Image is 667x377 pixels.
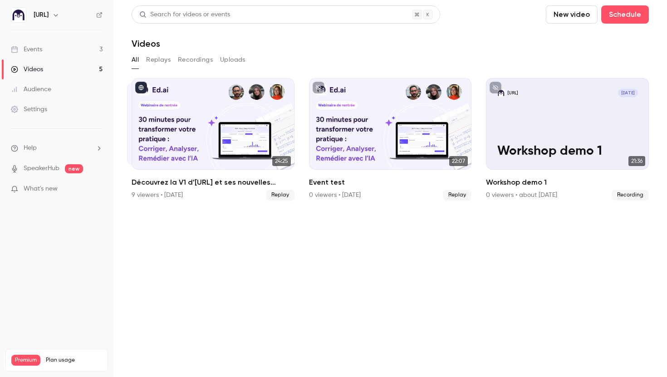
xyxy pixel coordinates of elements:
div: 9 viewers • [DATE] [132,191,183,200]
div: Events [11,45,42,54]
span: Help [24,143,37,153]
span: 21:36 [628,156,645,166]
iframe: Noticeable Trigger [92,185,103,193]
li: Event test [309,78,472,201]
div: Audience [11,85,51,94]
p: [URL] [508,90,518,96]
li: Workshop demo 1 [486,78,649,201]
button: Schedule [601,5,649,24]
div: Videos [11,65,43,74]
div: 0 viewers • about [DATE] [486,191,557,200]
span: [DATE] [618,89,638,97]
span: Recording [612,190,649,201]
h6: [URL] [34,10,49,20]
button: published [135,82,147,93]
button: unpublished [313,82,324,93]
span: Replay [443,190,471,201]
span: new [65,164,83,173]
span: Plan usage [46,357,102,364]
div: Search for videos or events [139,10,230,20]
span: Replay [266,190,294,201]
p: Workshop demo 1 [497,144,638,158]
a: 24:2524:25Découvrez la V1 d’[URL] et ses nouvelles fonctionnalités !9 viewers • [DATE]Replay [132,78,294,201]
li: help-dropdown-opener [11,143,103,153]
h1: Videos [132,38,160,49]
span: Premium [11,355,40,366]
button: Uploads [220,53,245,67]
button: Recordings [178,53,213,67]
button: Replays [146,53,171,67]
span: 22:07 [449,156,468,166]
h2: Workshop demo 1 [486,177,649,188]
div: Settings [11,105,47,114]
h2: Event test [309,177,472,188]
button: All [132,53,139,67]
img: Ed.ai [11,8,26,22]
a: Workshop demo 1[URL][DATE]Workshop demo 121:36Workshop demo 10 viewers • about [DATE]Recording [486,78,649,201]
li: Découvrez la V1 d’Ed.ai et ses nouvelles fonctionnalités ! [132,78,294,201]
span: What's new [24,184,58,194]
a: SpeakerHub [24,164,59,173]
span: 24:25 [272,156,291,166]
button: unpublished [490,82,501,93]
h2: Découvrez la V1 d’[URL] et ses nouvelles fonctionnalités ! [132,177,294,188]
a: 22:07Event test0 viewers • [DATE]Replay [309,78,472,201]
section: Videos [132,5,649,372]
div: 0 viewers • [DATE] [309,191,361,200]
ul: Videos [132,78,649,201]
button: New video [546,5,598,24]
